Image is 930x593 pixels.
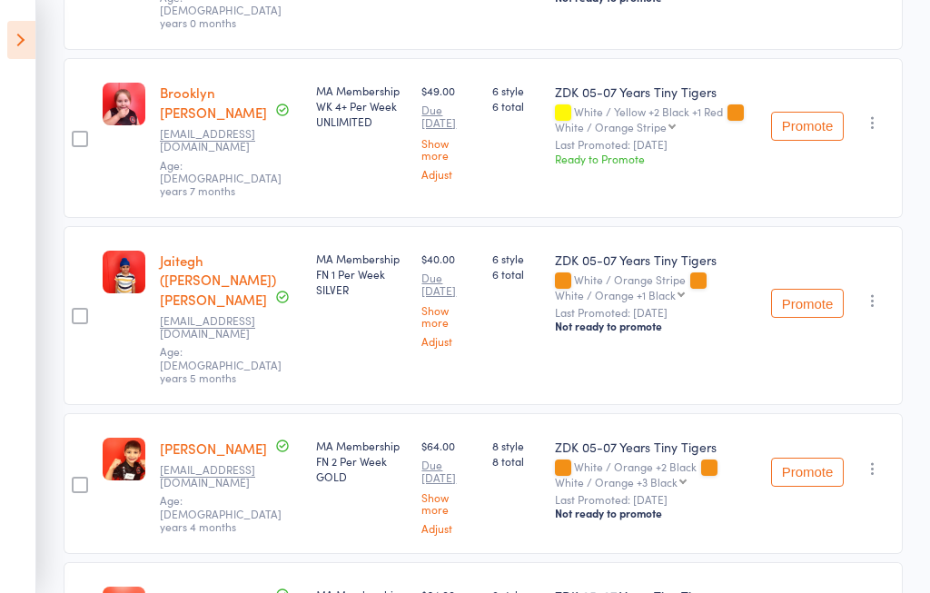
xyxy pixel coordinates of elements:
[421,272,478,298] small: Due [DATE]
[103,438,145,480] img: image1723626249.png
[555,121,667,133] div: White / Orange Stripe
[421,459,478,485] small: Due [DATE]
[316,83,408,129] div: MA Membership WK 4+ Per Week UNLIMITED
[160,439,267,458] a: [PERSON_NAME]
[421,304,478,328] a: Show more
[492,453,539,469] span: 8 total
[160,83,267,122] a: Brooklyn [PERSON_NAME]
[555,138,757,151] small: Last Promoted: [DATE]
[421,104,478,130] small: Due [DATE]
[316,438,408,484] div: MA Membership FN 2 Per Week GOLD
[421,335,478,347] a: Adjust
[160,127,278,153] small: Quintrellmichael113@gmail.com
[103,251,145,293] img: image1708332714.png
[555,438,757,456] div: ZDK 05-07 Years Tiny Tigers
[771,289,844,318] button: Promote
[421,83,478,180] div: $49.00
[555,105,757,133] div: White / Yellow +2 Black +1 Red
[160,157,282,199] span: Age: [DEMOGRAPHIC_DATA] years 7 months
[316,251,408,297] div: MA Membership FN 1 Per Week SILVER
[555,306,757,319] small: Last Promoted: [DATE]
[555,460,757,488] div: White / Orange +2 Black
[421,522,478,534] a: Adjust
[555,289,676,301] div: White / Orange +1 Black
[555,151,757,166] div: Ready to Promote
[555,493,757,506] small: Last Promoted: [DATE]
[555,319,757,333] div: Not ready to promote
[771,112,844,141] button: Promote
[160,461,255,490] chrome_annotation: [EMAIL_ADDRESS][DOMAIN_NAME]
[160,463,278,489] small: almaromol@gmail.com
[555,83,757,101] div: ZDK 05-07 Years Tiny Tigers
[160,251,276,309] a: Jaitegh ([PERSON_NAME]) [PERSON_NAME]
[103,83,145,125] img: image1741400306.png
[555,273,757,301] div: White / Orange Stripe
[160,312,255,341] chrome_annotation: [EMAIL_ADDRESS][DOMAIN_NAME]
[421,438,478,535] div: $64.00
[492,266,539,282] span: 6 total
[160,125,255,154] chrome_annotation: [EMAIL_ADDRESS][DOMAIN_NAME]
[555,251,757,269] div: ZDK 05-07 Years Tiny Tigers
[492,83,539,98] span: 6 style
[555,476,678,488] div: White / Orange +3 Black
[160,343,282,385] span: Age: [DEMOGRAPHIC_DATA] years 5 months
[555,506,757,520] div: Not ready to promote
[421,137,478,161] a: Show more
[421,491,478,515] a: Show more
[421,168,478,180] a: Adjust
[492,438,539,453] span: 8 style
[492,98,539,114] span: 6 total
[160,314,278,341] small: jasmine16487@gmail.com
[492,251,539,266] span: 6 style
[771,458,844,487] button: Promote
[160,492,282,534] span: Age: [DEMOGRAPHIC_DATA] years 4 months
[421,251,478,348] div: $40.00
